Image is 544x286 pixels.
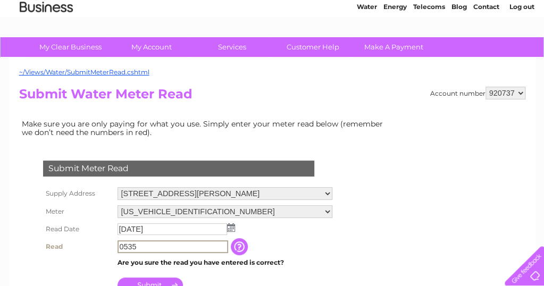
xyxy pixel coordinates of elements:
div: Account number [430,87,525,99]
td: Make sure you are only paying for what you use. Simply enter your meter read below (remember we d... [19,117,391,139]
a: ~/Views/Water/SubmitMeterRead.cshtml [19,68,149,76]
a: 0333 014 3131 [344,5,417,19]
h2: Submit Water Meter Read [19,87,525,107]
a: Blog [451,45,467,53]
img: ... [227,223,235,232]
th: Read Date [40,221,115,238]
input: Information [231,238,250,255]
td: Are you sure the read you have entered is correct? [115,256,335,270]
a: Contact [473,45,499,53]
a: Water [357,45,377,53]
a: Services [188,37,276,57]
a: Telecoms [413,45,445,53]
th: Read [40,238,115,256]
div: Clear Business is a trading name of Verastar Limited (registered in [GEOGRAPHIC_DATA] No. 3667643... [21,6,524,52]
img: logo.png [19,28,73,60]
div: Submit Meter Read [43,161,314,176]
th: Meter [40,203,115,221]
a: Energy [383,45,407,53]
a: Customer Help [269,37,357,57]
th: Supply Address [40,184,115,203]
a: Log out [509,45,534,53]
a: My Clear Business [27,37,114,57]
a: Make A Payment [350,37,438,57]
a: My Account [107,37,195,57]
